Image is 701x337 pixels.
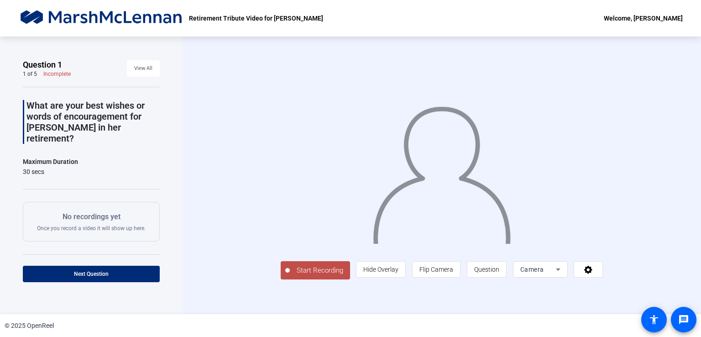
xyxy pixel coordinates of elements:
span: Camera [520,266,544,273]
div: Welcome, [PERSON_NAME] [604,13,683,24]
div: Maximum Duration [23,156,78,167]
div: 1 of 5 [23,70,37,78]
span: View All [134,62,152,75]
button: Hide Overlay [356,261,406,278]
button: Flip Camera [412,261,460,278]
button: Next Question [23,266,160,282]
button: Question [467,261,507,278]
span: Next Question [74,271,109,277]
span: Question 1 [23,59,62,70]
img: OpenReel logo [18,9,184,27]
span: Start Recording [290,265,350,276]
span: Flip Camera [419,266,453,273]
button: Start Recording [281,261,350,279]
button: View All [127,60,160,77]
span: Question [474,266,499,273]
div: 30 secs [23,167,78,176]
p: No recordings yet [37,211,146,222]
div: © 2025 OpenReel [5,321,54,331]
mat-icon: accessibility [649,314,659,325]
img: overlay [372,98,512,243]
div: Incomplete [43,70,71,78]
mat-icon: message [678,314,689,325]
div: Once you record a video it will show up here. [37,211,146,232]
span: Hide Overlay [363,266,398,273]
p: Retirement Tribute Video for [PERSON_NAME] [189,13,323,24]
p: What are your best wishes or words of encouragement for [PERSON_NAME] in her retirement? [26,100,160,144]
